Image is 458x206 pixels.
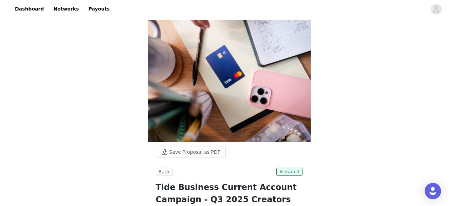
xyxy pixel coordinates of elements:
img: campaign image [148,20,311,142]
a: Networks [49,1,83,17]
div: Open Intercom Messenger [425,183,441,199]
span: Activated [276,168,303,176]
a: Dashboard [11,1,48,17]
button: Save Proposal as PDF [156,147,226,157]
h1: Tide Business Current Account Campaign - Q3 2025 Creators [156,181,303,206]
a: Payouts [84,1,114,17]
button: Back [156,168,173,176]
div: avatar [433,4,439,15]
